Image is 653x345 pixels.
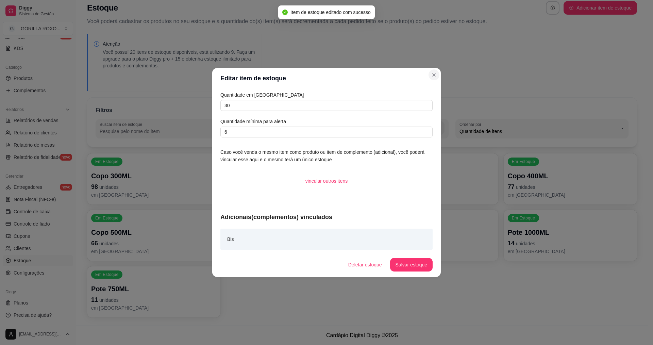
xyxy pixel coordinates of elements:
[390,258,433,272] button: Salvar estoque
[220,118,433,125] article: Quantidade mínima para alerta
[429,69,439,80] button: Close
[220,148,433,163] article: Caso você venda o mesmo item como produto ou item de complemento (adicional), você poderá vincula...
[343,258,387,272] button: Deletar estoque
[290,10,371,15] span: Item de estoque editado com sucesso
[227,235,234,243] article: Bis
[300,174,353,188] button: vincular outros itens
[220,91,433,99] article: Quantidade em [GEOGRAPHIC_DATA]
[220,212,433,222] article: Adicionais(complementos) vinculados
[212,68,441,88] header: Editar item de estoque
[282,10,288,15] span: check-circle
